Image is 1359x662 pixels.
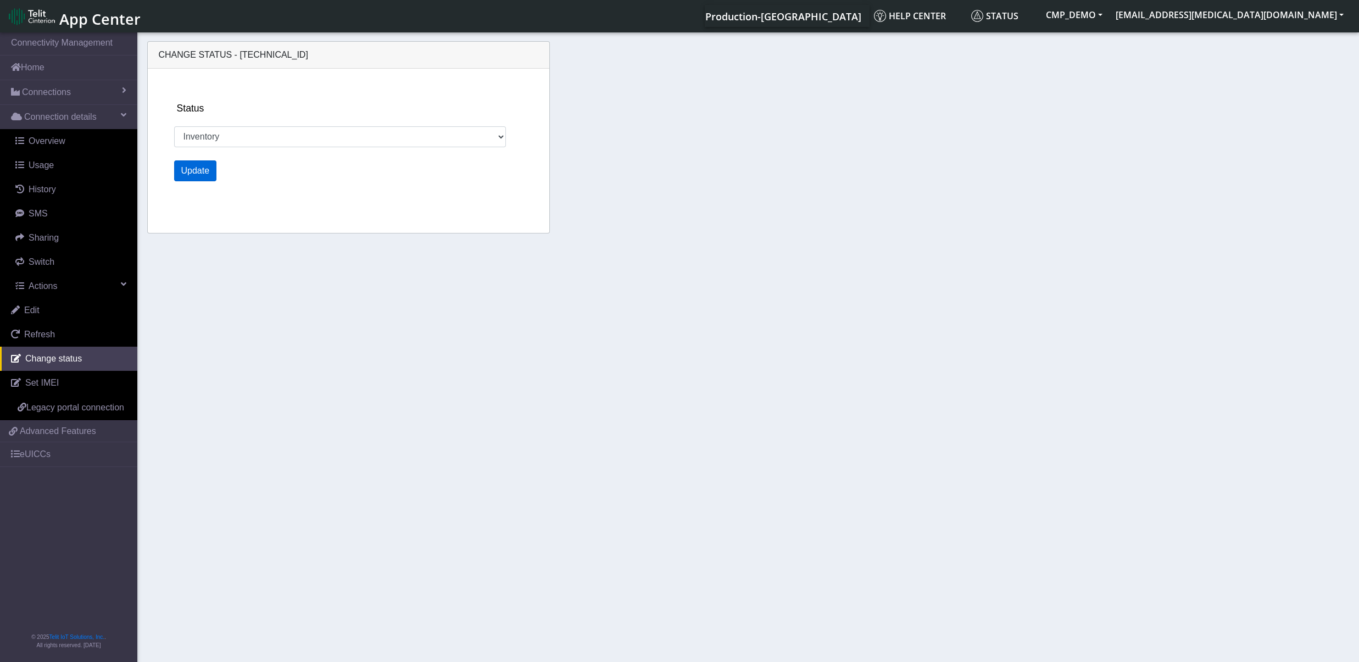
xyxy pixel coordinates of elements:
[59,9,141,29] span: App Center
[4,226,137,250] a: Sharing
[174,160,217,181] button: Update
[24,305,40,315] span: Edit
[29,185,56,194] span: History
[971,10,983,22] img: status.svg
[4,177,137,202] a: History
[25,378,59,387] span: Set IMEI
[967,5,1039,27] a: Status
[49,634,104,640] a: Telit IoT Solutions, Inc.
[24,330,55,339] span: Refresh
[20,425,96,438] span: Advanced Features
[177,101,204,115] label: Status
[971,10,1018,22] span: Status
[29,233,59,242] span: Sharing
[25,354,82,363] span: Change status
[22,86,71,99] span: Connections
[874,10,886,22] img: knowledge.svg
[4,274,137,298] a: Actions
[870,5,967,27] a: Help center
[9,8,55,25] img: logo-telit-cinterion-gw-new.png
[4,129,137,153] a: Overview
[874,10,946,22] span: Help center
[29,257,54,266] span: Switch
[24,110,97,124] span: Connection details
[29,209,48,218] span: SMS
[9,4,139,28] a: App Center
[29,136,65,146] span: Overview
[1039,5,1109,25] button: CMP_DEMO
[705,10,861,23] span: Production-[GEOGRAPHIC_DATA]
[1109,5,1350,25] button: [EMAIL_ADDRESS][MEDICAL_DATA][DOMAIN_NAME]
[705,5,861,27] a: Your current platform instance
[4,153,137,177] a: Usage
[4,202,137,226] a: SMS
[29,281,57,291] span: Actions
[29,160,54,170] span: Usage
[26,403,124,412] span: Legacy portal connection
[159,50,308,59] span: Change status - [TECHNICAL_ID]
[4,250,137,274] a: Switch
